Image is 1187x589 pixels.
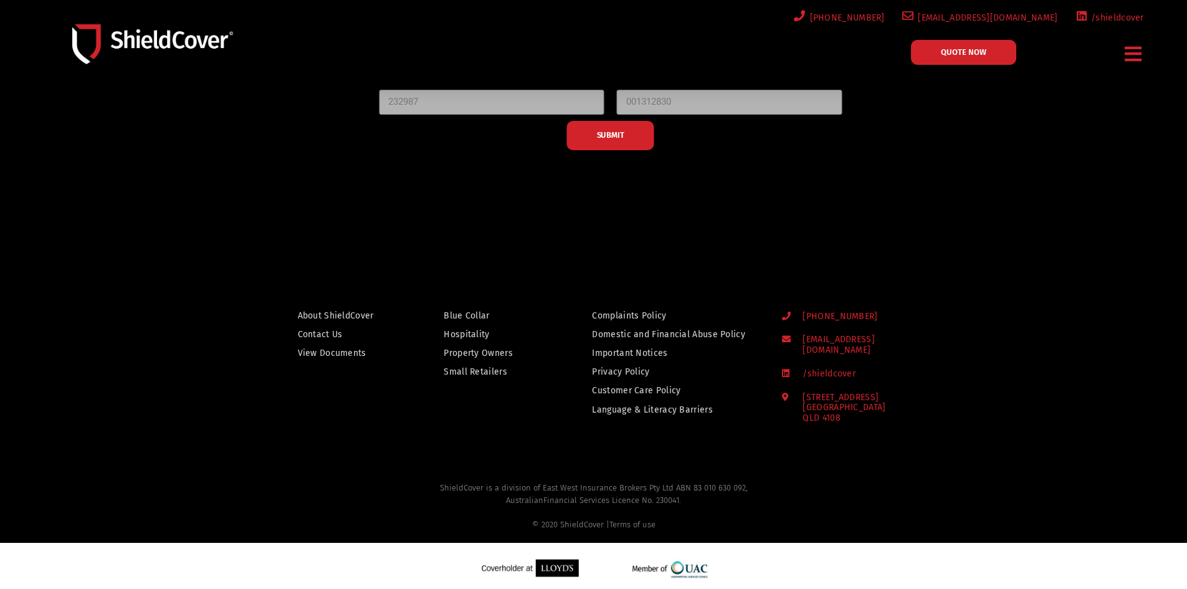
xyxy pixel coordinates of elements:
[22,482,1165,530] h2: ShieldCover is a division of East West Insurance Brokers Pty Ltd ABN 83 010 630 092,
[298,345,391,361] a: View Documents
[444,327,489,342] span: Hospitality
[444,308,538,323] a: Blue Collar
[592,383,680,398] span: Customer Care Policy
[444,345,513,361] span: Property Owners
[803,413,885,424] div: QLD 4108
[941,48,986,56] span: QUOTE NOW
[72,24,233,64] img: Shield-Cover-Underwriting-Australia-logo-full
[793,393,885,424] span: [STREET_ADDRESS]
[592,327,745,342] span: Domestic and Financial Abuse Policy
[592,345,667,361] span: Important Notices
[592,327,758,342] a: Domestic and Financial Abuse Policy
[793,369,856,380] span: /shieldcover
[592,308,758,323] a: Complaints Policy
[592,402,758,418] a: Language & Literacy Barriers
[444,308,489,323] span: Blue Collar
[911,40,1016,65] a: QUOTE NOW
[782,312,935,322] a: [PHONE_NUMBER]
[1073,10,1144,26] a: /shieldcover
[298,327,343,342] span: Contact Us
[900,10,1058,26] a: [EMAIL_ADDRESS][DOMAIN_NAME]
[22,494,1165,531] div: Australian
[444,327,538,342] a: Hospitality
[1087,10,1144,26] span: /shieldcover
[298,308,374,323] span: About ShieldCover
[1120,39,1147,69] div: Menu Toggle
[913,10,1057,26] span: [EMAIL_ADDRESS][DOMAIN_NAME]
[592,364,649,380] span: Privacy Policy
[609,520,655,529] a: Terms of use
[782,369,935,380] a: /shieldcover
[444,364,538,380] a: Small Retailers
[592,383,758,398] a: Customer Care Policy
[298,327,391,342] a: Contact Us
[803,403,885,424] div: [GEOGRAPHIC_DATA]
[543,496,681,505] span: Financial Services Licence No. 230041.
[298,345,366,361] span: View Documents
[592,345,758,361] a: Important Notices
[793,335,934,356] span: [EMAIL_ADDRESS][DOMAIN_NAME]
[444,345,538,361] a: Property Owners
[298,308,391,323] a: About ShieldCover
[793,312,877,322] span: [PHONE_NUMBER]
[22,519,1165,531] div: © 2020 ShieldCover |
[592,308,666,323] span: Complaints Policy
[592,402,712,418] span: Language & Literacy Barriers
[444,364,507,380] span: Small Retailers
[791,10,885,26] a: [PHONE_NUMBER]
[806,10,885,26] span: [PHONE_NUMBER]
[782,335,935,356] a: [EMAIL_ADDRESS][DOMAIN_NAME]
[592,364,758,380] a: Privacy Policy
